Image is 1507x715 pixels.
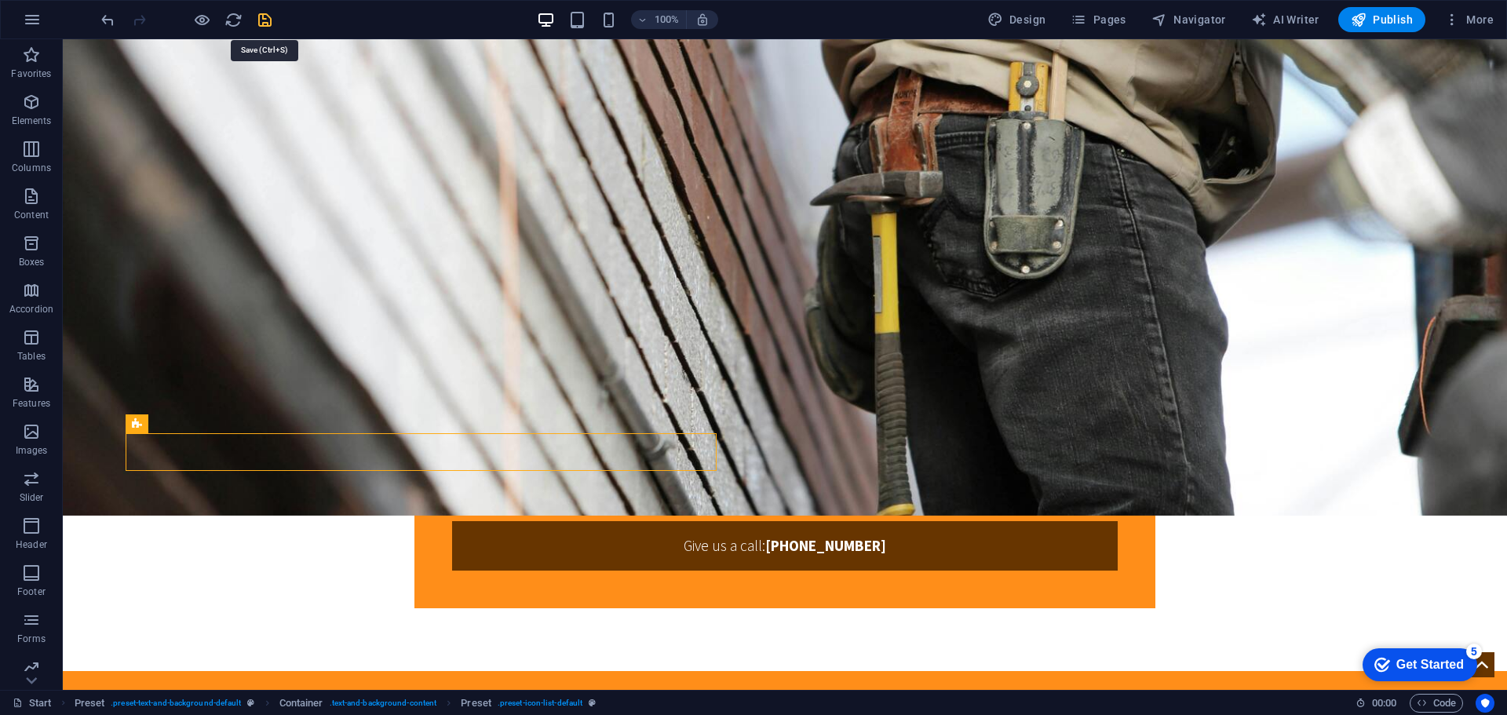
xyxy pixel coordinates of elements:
[279,694,323,713] span: Click to select. Double-click to edit
[1356,694,1397,713] h6: Session time
[1338,7,1425,32] button: Publish
[589,699,596,707] i: This element is a customizable preset
[981,7,1053,32] div: Design (Ctrl+Alt+Y)
[12,162,51,174] p: Columns
[75,694,105,713] span: Click to select. Double-click to edit
[19,256,45,268] p: Boxes
[1410,694,1463,713] button: Code
[1245,7,1326,32] button: AI Writer
[46,17,114,31] div: Get Started
[17,350,46,363] p: Tables
[1071,12,1126,27] span: Pages
[224,10,243,29] button: reload
[1064,7,1132,32] button: Pages
[987,12,1046,27] span: Design
[98,10,117,29] button: undo
[192,10,211,29] button: Click here to leave preview mode and continue editing
[695,13,710,27] i: On resize automatically adjust zoom level to fit chosen device.
[16,538,47,551] p: Header
[255,10,274,29] button: save
[461,694,491,713] span: Click to select. Double-click to edit
[1444,12,1494,27] span: More
[224,11,243,29] i: Reload page
[1476,694,1494,713] button: Usercentrics
[17,633,46,645] p: Forms
[1383,697,1385,709] span: :
[20,491,44,504] p: Slider
[330,694,437,713] span: . text-and-background-content
[14,209,49,221] p: Content
[655,10,680,29] h6: 100%
[1145,7,1232,32] button: Navigator
[11,67,51,80] p: Favorites
[17,585,46,598] p: Footer
[1417,694,1456,713] span: Code
[1438,7,1500,32] button: More
[1151,12,1226,27] span: Navigator
[1251,12,1319,27] span: AI Writer
[1351,12,1413,27] span: Publish
[13,694,52,713] a: Click to cancel selection. Double-click to open Pages
[498,694,582,713] span: . preset-icon-list-default
[13,397,50,410] p: Features
[9,303,53,316] p: Accordion
[99,11,117,29] i: Undo: Edit headline (Ctrl+Z)
[75,694,597,713] nav: breadcrumb
[12,115,52,127] p: Elements
[111,694,241,713] span: . preset-text-and-background-default
[631,10,687,29] button: 100%
[981,7,1053,32] button: Design
[16,444,48,457] p: Images
[1372,694,1396,713] span: 00 00
[13,8,127,41] div: Get Started 5 items remaining, 0% complete
[116,3,132,19] div: 5
[247,699,254,707] i: This element is a customizable preset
